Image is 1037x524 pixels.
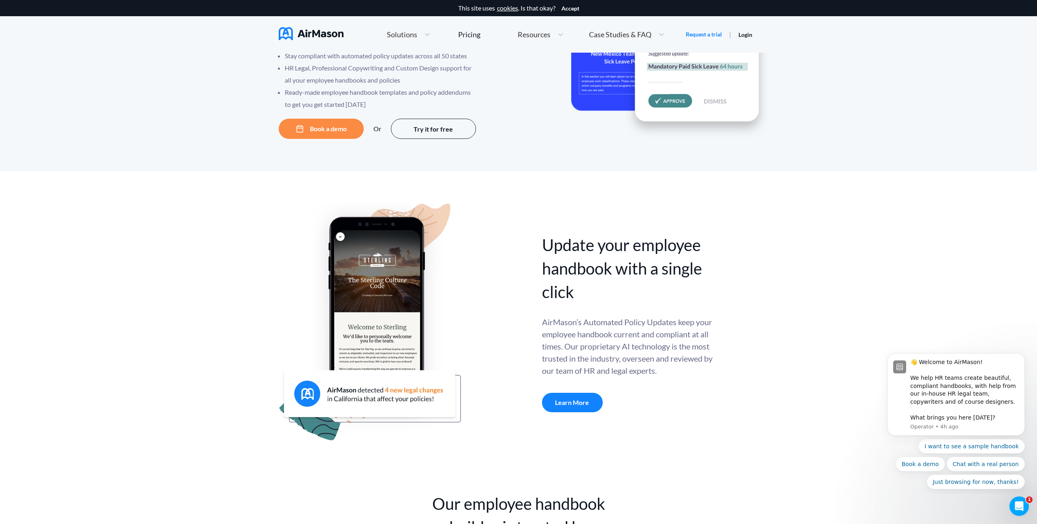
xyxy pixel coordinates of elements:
span: 1 [1026,496,1033,503]
div: Or [373,125,381,132]
button: Book a demo [279,119,364,139]
span: Solutions [387,31,417,38]
span: Resources [518,31,551,38]
li: Ready-made employee handbook templates and policy addendums to get you get started [DATE] [285,86,477,111]
a: Pricing [458,27,480,42]
div: Update your employee handbook with a single click [542,233,714,304]
iframe: Intercom notifications message [875,346,1037,494]
li: Stay compliant with automated policy updates across all 50 states [285,50,477,62]
span: Case Studies & FAQ [589,31,651,38]
a: Login [738,31,752,38]
a: Learn More [542,393,603,412]
div: Pricing [458,31,480,38]
img: handbook apu [279,204,461,441]
div: AirMason’s Automated Policy Updates keep your employee handbook current and compliant at all time... [542,316,714,377]
button: Accept cookies [561,5,579,12]
a: cookies [497,4,518,12]
li: HR Legal, Professional Copywriting and Custom Design support for all your employee handbooks and ... [285,62,477,86]
img: AirMason Logo [279,27,344,40]
span: | [729,30,731,38]
a: Request a trial [686,30,722,38]
iframe: Intercom live chat [1009,496,1029,516]
button: Try it for free [391,119,476,139]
